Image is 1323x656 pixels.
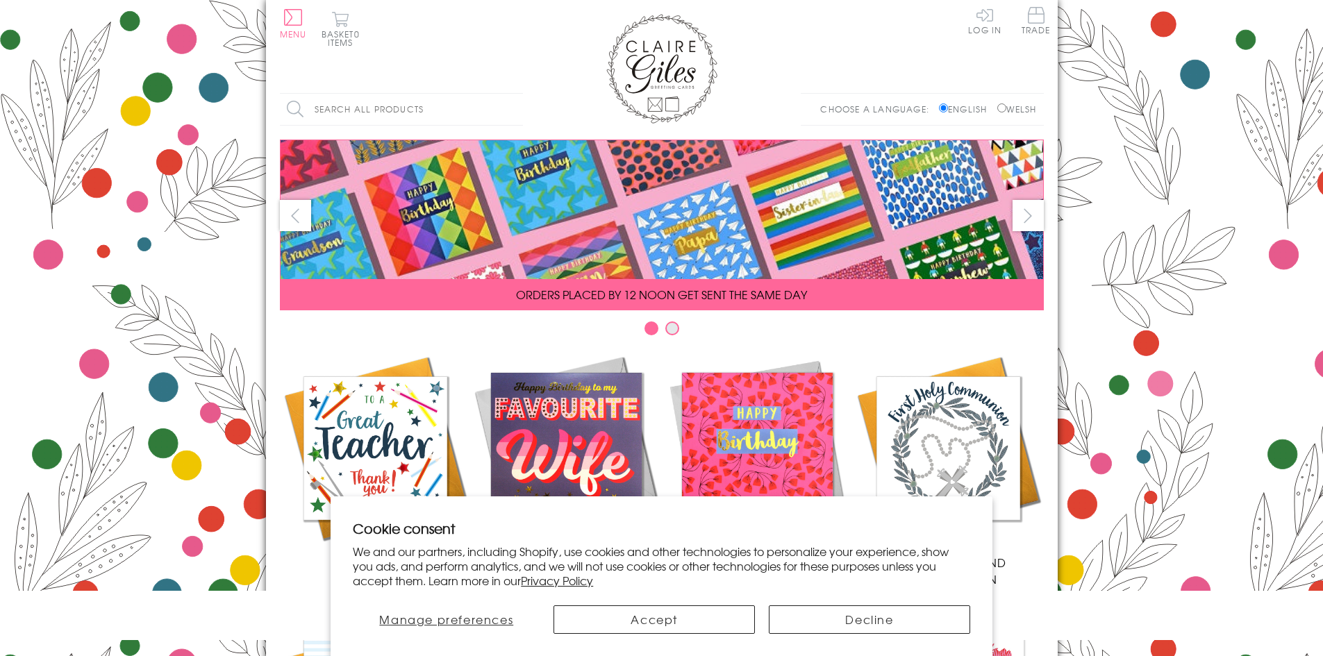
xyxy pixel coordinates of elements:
[280,321,1044,342] div: Carousel Pagination
[997,103,1037,115] label: Welsh
[644,321,658,335] button: Carousel Page 1 (Current Slide)
[353,519,970,538] h2: Cookie consent
[328,28,360,49] span: 0 items
[280,94,523,125] input: Search all products
[554,605,755,634] button: Accept
[516,286,807,303] span: ORDERS PLACED BY 12 NOON GET SENT THE SAME DAY
[521,572,593,589] a: Privacy Policy
[280,200,311,231] button: prev
[509,94,523,125] input: Search
[939,103,994,115] label: English
[322,11,360,47] button: Basket0 items
[1022,7,1051,34] span: Trade
[997,103,1006,112] input: Welsh
[1022,7,1051,37] a: Trade
[353,605,540,634] button: Manage preferences
[353,544,970,587] p: We and our partners, including Shopify, use cookies and other technologies to personalize your ex...
[662,353,853,571] a: Birthdays
[820,103,936,115] p: Choose a language:
[471,353,662,571] a: New Releases
[665,321,679,335] button: Carousel Page 2
[1013,200,1044,231] button: next
[379,611,513,628] span: Manage preferences
[606,14,717,124] img: Claire Giles Greetings Cards
[939,103,948,112] input: English
[853,353,1044,587] a: Communion and Confirmation
[280,28,307,40] span: Menu
[968,7,1001,34] a: Log In
[280,353,471,571] a: Academic
[280,9,307,38] button: Menu
[769,605,970,634] button: Decline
